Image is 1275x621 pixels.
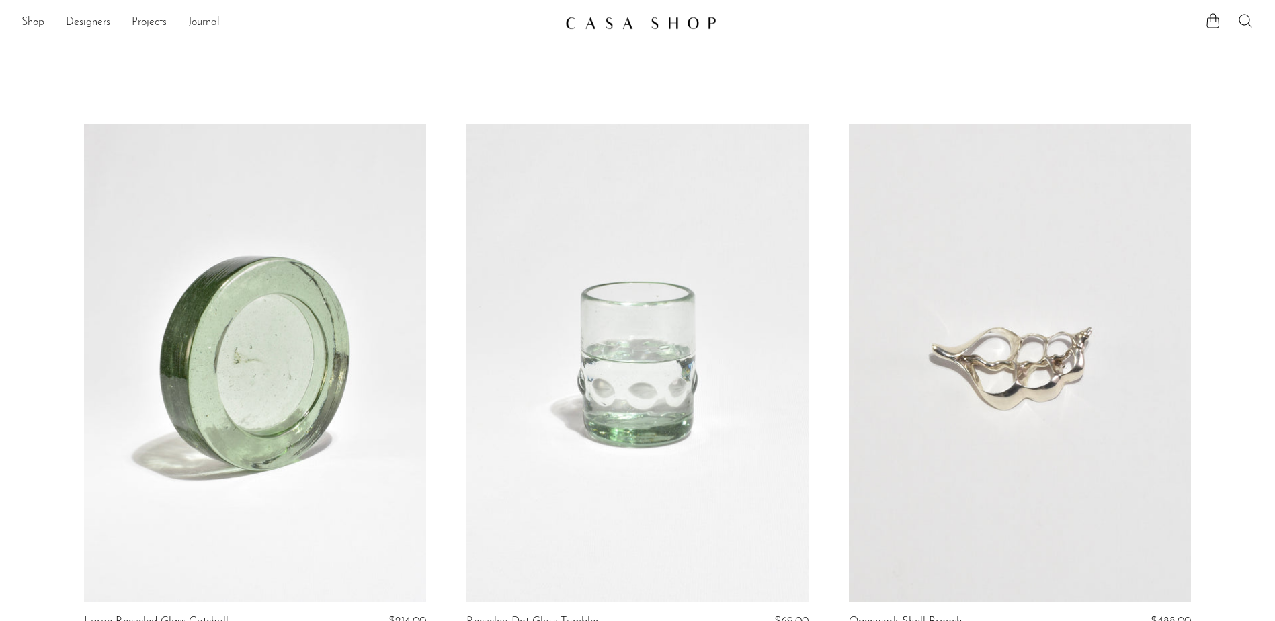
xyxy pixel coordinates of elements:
a: Designers [66,14,110,32]
a: Projects [132,14,167,32]
a: Shop [22,14,44,32]
nav: Desktop navigation [22,11,554,34]
ul: NEW HEADER MENU [22,11,554,34]
a: Journal [188,14,220,32]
